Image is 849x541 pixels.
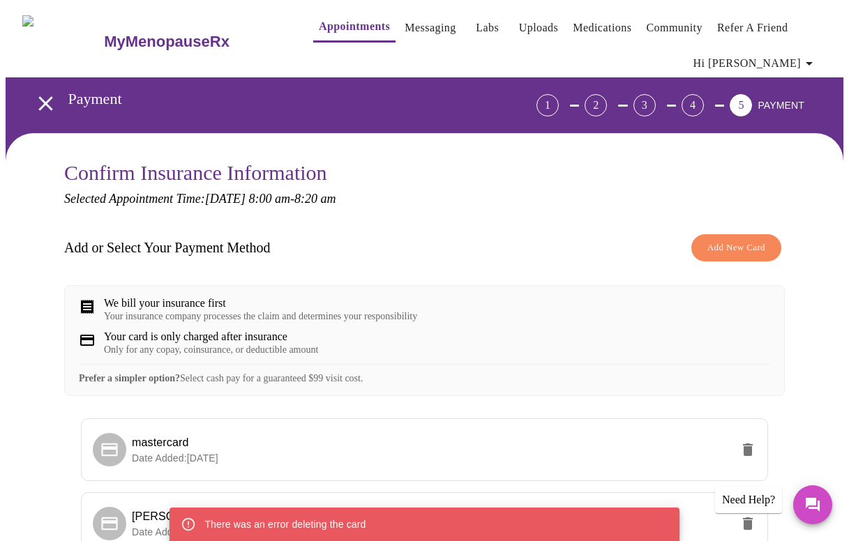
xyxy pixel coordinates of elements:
div: 2 [585,94,607,116]
button: open drawer [25,83,66,124]
strong: Prefer a simpler option? [79,373,180,383]
div: 3 [633,94,656,116]
button: Appointments [313,13,396,43]
div: 5 [730,94,752,116]
span: Date Added: [DATE] [132,452,218,464]
a: Uploads [519,18,559,38]
span: Date Added: [DATE] [132,526,218,538]
button: Add New Card [691,234,781,261]
a: Medications [573,18,631,38]
button: Medications [567,14,637,42]
span: [PERSON_NAME] [132,510,225,522]
div: 1 [536,94,559,116]
div: Select cash pay for a guaranteed $99 visit cost. [79,364,770,384]
button: Community [640,14,708,42]
span: mastercard [132,436,189,448]
span: Hi [PERSON_NAME] [693,54,818,73]
div: There was an error deleting the card [204,512,366,537]
em: Selected Appointment Time: [DATE] 8:00 am - 8:20 am [64,192,336,206]
button: Messaging [399,14,461,42]
button: delete [731,507,765,540]
button: Messages [793,485,832,524]
a: Community [646,18,703,38]
div: We bill your insurance first [104,297,417,310]
button: Labs [465,14,510,42]
div: 4 [682,94,704,116]
div: Need Help? [715,487,782,513]
h3: Payment [68,90,459,108]
span: PAYMENT [758,100,804,111]
button: delete [731,433,765,466]
img: MyMenopauseRx Logo [22,15,103,68]
div: Your insurance company processes the claim and determines your responsibility [104,311,417,322]
button: Uploads [513,14,564,42]
button: Hi [PERSON_NAME] [688,49,823,77]
a: Appointments [319,17,390,36]
button: Refer a Friend [712,14,794,42]
div: Your card is only charged after insurance [104,330,318,343]
a: MyMenopauseRx [103,17,285,66]
a: Messaging [405,18,456,38]
div: Only for any copay, coinsurance, or deductible amount [104,344,318,356]
a: Refer a Friend [717,18,788,38]
a: Labs [476,18,499,38]
h3: Add or Select Your Payment Method [64,240,271,256]
h3: Confirm Insurance Information [64,161,785,185]
h3: MyMenopauseRx [104,33,230,51]
span: Add New Card [707,240,765,256]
